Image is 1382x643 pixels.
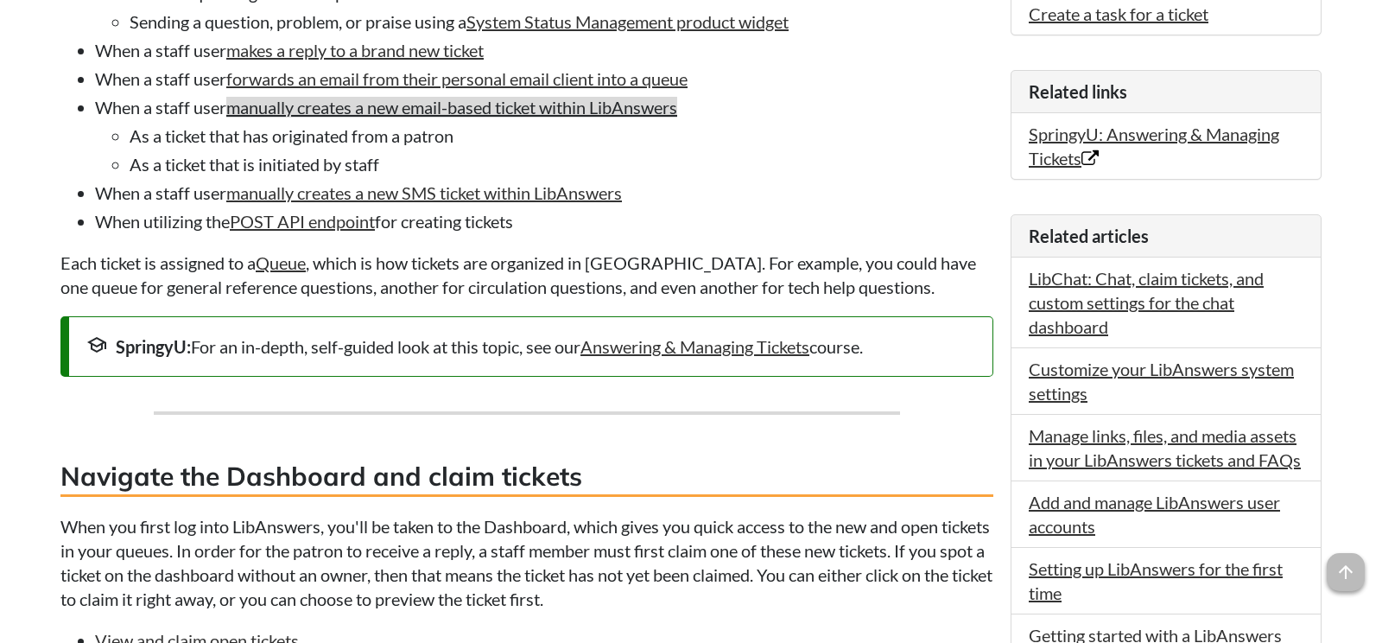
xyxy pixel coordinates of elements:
a: Queue [256,252,306,273]
p: When you first log into LibAnswers, you'll be taken to the Dashboard, which gives you quick acces... [60,514,993,611]
a: POST API endpoint [230,211,375,232]
p: Each ticket is assigned to a , which is how tickets are organized in [GEOGRAPHIC_DATA]. For examp... [60,251,993,299]
a: forwards an email from their personal email client into a queue [226,68,688,89]
a: makes a reply to a brand new ticket [226,40,484,60]
a: System Status Management product widget [466,11,789,32]
h3: Navigate the Dashboard and claim tickets [60,458,993,497]
a: Setting up LibAnswers for the first time [1029,558,1283,603]
li: As a ticket that is initiated by staff [130,152,993,176]
a: arrow_upward [1327,555,1365,576]
a: Manage links, files, and media assets in your LibAnswers tickets and FAQs [1029,425,1301,470]
span: school [86,334,107,355]
div: For an in-depth, self-guided look at this topic, see our course. [86,334,975,359]
a: manually creates a new email-based ticket within LibAnswers [226,97,677,118]
li: As a ticket that has originated from a patron [130,124,993,148]
a: manually creates a new SMS ticket within LibAnswers [226,182,622,203]
a: LibChat: Chat, claim tickets, and custom settings for the chat dashboard [1029,268,1264,337]
li: When a staff user [95,38,993,62]
a: Customize your LibAnswers system settings [1029,359,1294,404]
a: Create a task for a ticket [1029,3,1208,24]
strong: SpringyU: [116,336,191,357]
li: When a staff user [95,67,993,91]
span: Related articles [1029,226,1149,246]
span: arrow_upward [1327,553,1365,591]
li: When a staff user [95,95,993,176]
a: SpringyU: Answering & Managing Tickets [1029,124,1279,169]
span: Related links [1029,81,1127,102]
li: Sending a question, problem, or praise using a [130,10,993,34]
li: When utilizing the for creating tickets [95,209,993,233]
a: Answering & Managing Tickets [580,336,809,357]
li: When a staff user [95,181,993,205]
a: Add and manage LibAnswers user accounts [1029,492,1280,537]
